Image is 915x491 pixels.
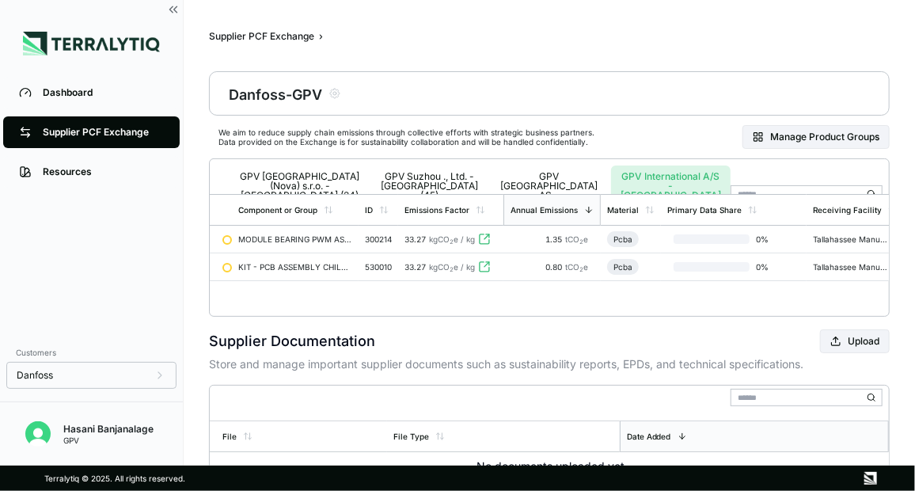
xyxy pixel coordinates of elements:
[229,166,371,226] button: GPV [GEOGRAPHIC_DATA] (Nova) s.r.o. - [GEOGRAPHIC_DATA] (24)
[511,205,578,215] div: Annual Emissions
[371,166,488,226] button: GPV Suzhou ., Ltd. - [GEOGRAPHIC_DATA] (45)
[365,205,373,215] div: ID
[813,234,889,244] div: Tallahassee Manufacturing
[218,128,594,147] div: We aim to reduce supply chain emissions through collective efforts with strategic business partne...
[404,234,426,244] span: 33.27
[209,30,314,43] button: Supplier PCF Exchange
[209,330,375,352] h2: Supplier Documentation
[43,166,164,178] div: Resources
[545,262,565,272] span: 0.80
[750,262,800,272] span: 0 %
[488,166,611,226] button: GPV [GEOGRAPHIC_DATA] AS - [GEOGRAPHIC_DATA] (5)
[63,436,154,445] div: GPV
[613,234,632,244] div: Pcba
[210,452,889,481] td: No documents uploaded yet.
[742,125,890,149] button: Manage Product Groups
[565,234,588,244] span: tCO e
[613,262,632,272] div: Pcba
[23,32,160,55] img: Logo
[238,234,352,244] div: MODULE BEARING PWM ASSEMBLY
[627,432,671,441] div: Date Added
[393,432,429,441] div: File Type
[19,415,57,453] button: Open user button
[450,266,454,273] sub: 2
[820,329,890,353] button: Upload
[750,234,800,244] span: 0 %
[429,262,475,272] span: kgCO e / kg
[17,369,53,382] span: Danfoss
[209,356,890,372] p: Store and manage important supplier documents such as sustainability reports, EPDs, and technical...
[450,238,454,246] sub: 2
[611,166,731,226] button: GPV International A/S - [GEOGRAPHIC_DATA] (2)
[25,421,51,447] img: Hasani Banjanalage
[429,234,475,244] span: kgCO e / kg
[63,423,154,436] div: Hasani Banjanalage
[545,234,565,244] span: 1.35
[579,266,583,273] sub: 2
[6,343,177,362] div: Customers
[404,205,469,215] div: Emissions Factor
[238,205,317,215] div: Component or Group
[319,30,323,43] span: ›
[607,205,639,215] div: Material
[579,238,583,246] sub: 2
[565,262,588,272] span: tCO e
[222,432,237,441] div: File
[813,205,882,215] div: Receiving Facility
[238,262,352,272] div: KIT - PCB ASSEMBLY CHILLER INT. CONNECTO
[813,262,889,272] div: Tallahassee Manufacturing
[667,205,742,215] div: Primary Data Share
[43,126,164,139] div: Supplier PCF Exchange
[229,82,322,105] div: Danfoss - GPV
[404,262,426,272] span: 33.27
[365,234,392,244] div: 300214
[365,262,392,272] div: 530010
[43,86,164,99] div: Dashboard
